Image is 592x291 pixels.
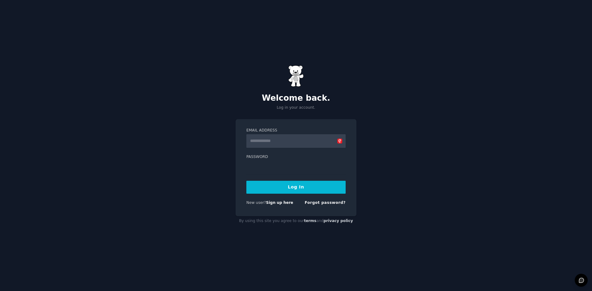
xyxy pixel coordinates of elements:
button: Log In [246,181,346,194]
a: privacy policy [323,219,353,223]
a: Sign up here [266,200,293,205]
label: Password [246,154,346,160]
h2: Welcome back. [236,93,356,103]
a: Forgot password? [305,200,346,205]
div: By using this site you agree to our and [236,216,356,226]
a: terms [304,219,316,223]
span: New user? [246,200,266,205]
label: Email Address [246,128,346,133]
p: Log in your account. [236,105,356,111]
img: Gummy Bear [288,65,304,87]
